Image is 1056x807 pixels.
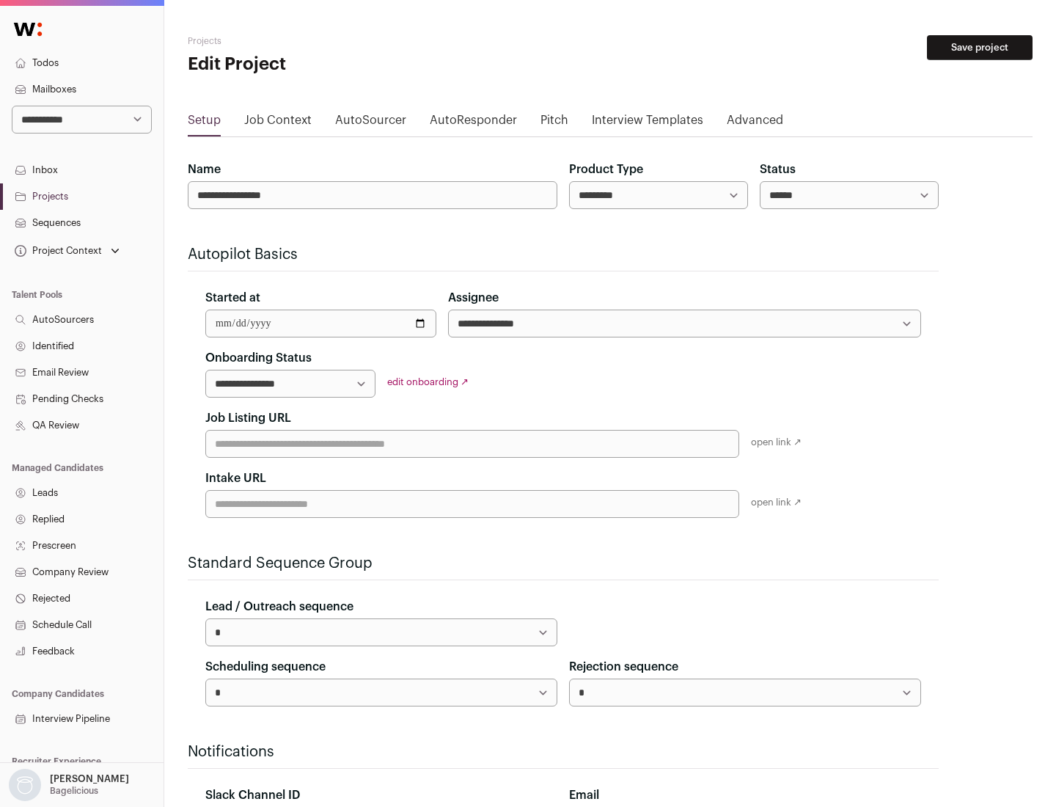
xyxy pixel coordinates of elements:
[205,786,300,804] label: Slack Channel ID
[188,35,469,47] h2: Projects
[188,553,939,574] h2: Standard Sequence Group
[50,785,98,797] p: Bagelicious
[927,35,1033,60] button: Save project
[12,241,122,261] button: Open dropdown
[430,112,517,135] a: AutoResponder
[188,112,221,135] a: Setup
[244,112,312,135] a: Job Context
[6,769,132,801] button: Open dropdown
[335,112,406,135] a: AutoSourcer
[448,289,499,307] label: Assignee
[569,658,678,676] label: Rejection sequence
[727,112,783,135] a: Advanced
[188,742,939,762] h2: Notifications
[9,769,41,801] img: nopic.png
[188,161,221,178] label: Name
[387,377,469,387] a: edit onboarding ↗
[569,161,643,178] label: Product Type
[188,244,939,265] h2: Autopilot Basics
[205,658,326,676] label: Scheduling sequence
[540,112,568,135] a: Pitch
[12,245,102,257] div: Project Context
[205,349,312,367] label: Onboarding Status
[6,15,50,44] img: Wellfound
[50,773,129,785] p: [PERSON_NAME]
[592,112,703,135] a: Interview Templates
[760,161,796,178] label: Status
[188,53,469,76] h1: Edit Project
[205,598,353,616] label: Lead / Outreach sequence
[205,470,266,487] label: Intake URL
[205,289,260,307] label: Started at
[205,409,291,427] label: Job Listing URL
[569,786,921,804] div: Email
